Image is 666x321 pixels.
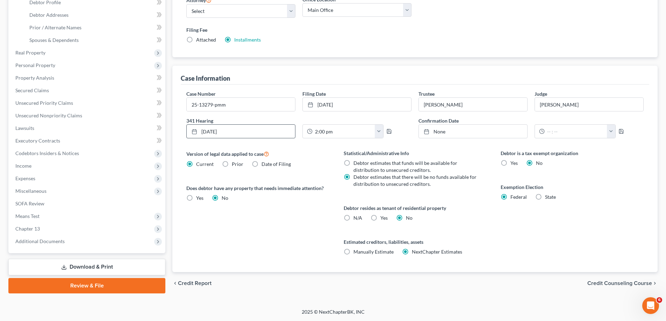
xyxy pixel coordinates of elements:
span: N/A [353,215,362,221]
span: Manually Estimate [353,249,394,255]
label: Confirmation Date [415,117,647,124]
span: State [545,194,556,200]
a: Secured Claims [10,84,165,97]
button: chevron_left Credit Report [172,280,212,286]
span: Lawsuits [15,125,34,131]
span: Date of Filing [262,161,291,167]
a: Spouses & Dependents [24,34,165,46]
input: -- [419,98,527,111]
i: chevron_left [172,280,178,286]
a: None [419,125,527,138]
a: Lawsuits [10,122,165,134]
label: Filing Date [302,90,326,97]
span: Income [15,163,31,169]
div: Case Information [181,74,230,82]
button: Credit Counseling Course chevron_right [587,280,658,286]
span: Yes [196,195,203,201]
span: Miscellaneous [15,188,46,194]
span: Chapter 13 [15,226,40,232]
label: Estimated creditors, liabilities, assets [344,238,487,246]
input: -- : -- [313,125,375,138]
span: Credit Report [178,280,212,286]
span: Unsecured Priority Claims [15,100,73,106]
span: Spouses & Dependents [29,37,79,43]
a: Unsecured Priority Claims [10,97,165,109]
a: Installments [234,37,261,43]
label: Exemption Election [501,183,644,191]
label: Statistical/Administrative Info [344,149,487,157]
label: Debtor resides as tenant of residential property [344,204,487,212]
a: [DATE] [303,98,411,111]
span: Yes [380,215,388,221]
span: Secured Claims [15,87,49,93]
span: 6 [657,297,662,303]
span: NextChapter Estimates [412,249,462,255]
span: No [222,195,228,201]
span: Means Test [15,213,40,219]
a: Executory Contracts [10,134,165,147]
span: Real Property [15,50,45,56]
input: Enter case number... [187,98,295,111]
label: Version of legal data applied to case [186,149,329,158]
div: 2025 © NextChapterBK, INC [134,308,532,321]
a: SOFA Review [10,197,165,210]
span: Debtor estimates that there will be no funds available for distribution to unsecured creditors. [353,174,477,187]
i: chevron_right [652,280,658,286]
span: Property Analysis [15,75,54,81]
input: -- [535,98,643,111]
a: [DATE] [187,125,295,138]
label: Filing Fee [186,26,644,34]
span: No [536,160,543,166]
label: Trustee [418,90,435,97]
label: Debtor is a tax exempt organization [501,149,644,157]
span: Additional Documents [15,238,65,244]
a: Debtor Addresses [24,9,165,21]
span: Expenses [15,175,35,181]
span: Unsecured Nonpriority Claims [15,112,82,118]
span: Personal Property [15,62,55,68]
span: Credit Counseling Course [587,280,652,286]
span: Current [196,161,214,167]
a: Property Analysis [10,72,165,84]
span: Attached [196,37,216,43]
span: Debtor Addresses [29,12,69,18]
label: Case Number [186,90,216,97]
a: Download & Print [8,259,165,275]
label: Does debtor have any property that needs immediate attention? [186,184,329,192]
a: Prior / Alternate Names [24,21,165,34]
span: Executory Contracts [15,138,60,144]
label: Judge [535,90,547,97]
a: Unsecured Nonpriority Claims [10,109,165,122]
input: -- : -- [545,125,607,138]
span: Prior [232,161,243,167]
span: Codebtors Insiders & Notices [15,150,79,156]
span: Prior / Alternate Names [29,24,81,30]
span: No [406,215,413,221]
span: Debtor estimates that funds will be available for distribution to unsecured creditors. [353,160,457,173]
span: SOFA Review [15,200,44,206]
span: Yes [510,160,518,166]
label: 341 Hearing [183,117,415,124]
iframe: Intercom live chat [642,297,659,314]
a: Review & File [8,278,165,293]
span: Federal [510,194,527,200]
